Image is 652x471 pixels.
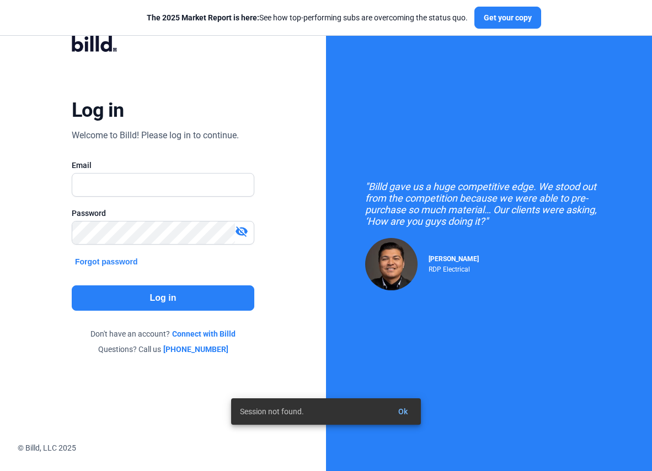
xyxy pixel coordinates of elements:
button: Log in [72,285,254,311]
div: Password [72,208,254,219]
mat-icon: visibility_off [235,225,248,238]
div: Email [72,160,254,171]
div: "Billd gave us a huge competitive edge. We stood out from the competition because we were able to... [365,181,613,227]
button: Ok [389,402,416,421]
span: Session not found. [240,406,304,417]
button: Get your copy [474,7,541,29]
div: RDP Electrical [429,263,479,273]
div: Log in [72,98,124,122]
span: [PERSON_NAME] [429,255,479,263]
div: Don't have an account? [72,328,254,339]
span: The 2025 Market Report is here: [147,13,259,22]
button: Forgot password [72,256,141,268]
div: See how top-performing subs are overcoming the status quo. [147,12,468,23]
a: [PHONE_NUMBER] [163,344,228,355]
div: Questions? Call us [72,344,254,355]
div: Welcome to Billd! Please log in to continue. [72,129,239,142]
img: Raul Pacheco [365,238,418,290]
span: Ok [398,407,408,416]
a: Connect with Billd [172,328,236,339]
